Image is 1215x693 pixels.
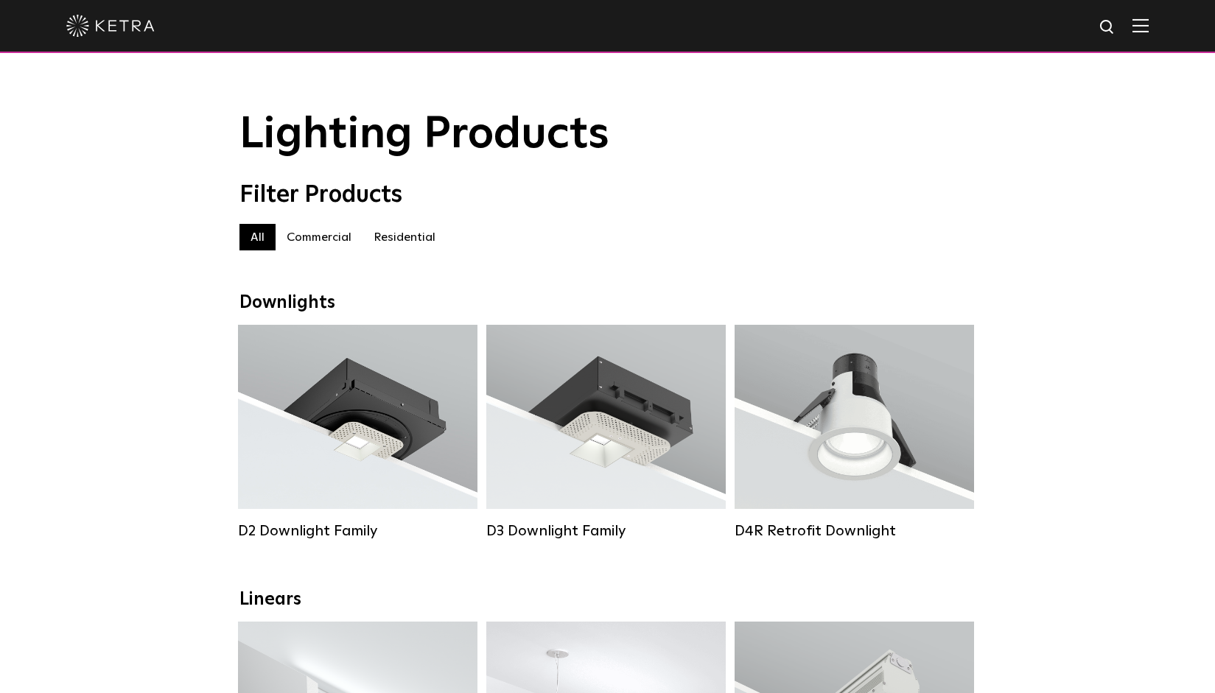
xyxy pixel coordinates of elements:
img: ketra-logo-2019-white [66,15,155,37]
div: Downlights [239,292,976,314]
a: D2 Downlight Family Lumen Output:1200Colors:White / Black / Gloss Black / Silver / Bronze / Silve... [238,325,477,540]
span: Lighting Products [239,113,609,157]
div: Linears [239,589,976,611]
div: Filter Products [239,181,976,209]
div: D4R Retrofit Downlight [735,522,974,540]
label: All [239,224,276,250]
a: D3 Downlight Family Lumen Output:700 / 900 / 1100Colors:White / Black / Silver / Bronze / Paintab... [486,325,726,540]
img: search icon [1099,18,1117,37]
div: D3 Downlight Family [486,522,726,540]
label: Commercial [276,224,363,250]
label: Residential [363,224,447,250]
div: D2 Downlight Family [238,522,477,540]
a: D4R Retrofit Downlight Lumen Output:800Colors:White / BlackBeam Angles:15° / 25° / 40° / 60°Watta... [735,325,974,540]
img: Hamburger%20Nav.svg [1132,18,1149,32]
